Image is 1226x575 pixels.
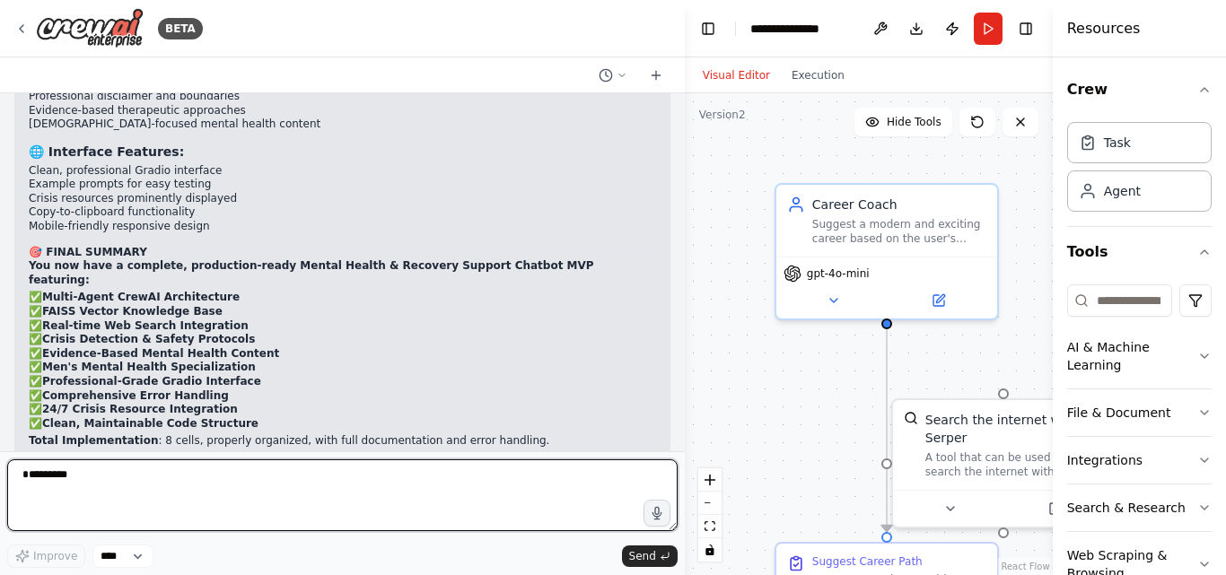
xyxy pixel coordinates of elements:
[1067,227,1212,277] button: Tools
[854,108,952,136] button: Hide Tools
[699,108,746,122] div: Version 2
[42,389,229,402] strong: Comprehensive Error Handling
[629,549,656,563] span: Send
[1067,65,1212,115] button: Crew
[1067,389,1212,436] button: File & Document
[698,468,722,562] div: React Flow controls
[889,290,990,311] button: Open in side panel
[29,118,656,132] li: [DEMOGRAPHIC_DATA]-focused mental health content
[696,16,721,41] button: Hide left sidebar
[812,554,923,569] div: Suggest Career Path
[1005,498,1107,519] button: Open in side panel
[891,398,1116,528] div: SerperDevToolSearch the internet with SerperA tool that can be used to search the internet with a...
[42,375,261,388] strong: Professional-Grade Gradio Interface
[904,411,918,425] img: SerperDevTool
[644,500,670,527] button: Click to speak your automation idea
[1067,484,1212,531] button: Search & Research
[878,329,896,532] g: Edge from 6f219942-ef3b-46fc-93ea-1f2d5f865d58 to bdedbf8e-e11d-4bdb-a3ab-11b3c21403b0
[158,18,203,39] div: BETA
[1067,437,1212,484] button: Integrations
[29,259,594,286] strong: You now have a complete, production-ready Mental Health & Recovery Support Chatbot MVP featuring:
[1067,18,1141,39] h4: Resources
[29,164,656,179] li: Clean, professional Gradio interface
[750,20,841,38] nav: breadcrumb
[42,305,223,318] strong: FAISS Vector Knowledge Base
[1104,182,1141,200] div: Agent
[42,291,240,303] strong: Multi-Agent CrewAI Architecture
[1104,134,1131,152] div: Task
[42,403,238,415] strong: 24/7 Crisis Resource Integration
[29,291,656,431] p: ✅ ✅ ✅ ✅ ✅ ✅ ✅ ✅ ✅ ✅
[7,545,85,568] button: Improve
[1067,115,1212,226] div: Crew
[29,220,656,234] li: Mobile-friendly responsive design
[692,65,781,86] button: Visual Editor
[698,492,722,515] button: zoom out
[642,65,670,86] button: Start a new chat
[29,434,656,449] p: : 8 cells, properly organized, with full documentation and error handling.
[1001,562,1049,571] a: React Flow attribution
[775,183,999,320] div: Career CoachSuggest a modern and exciting career based on the user's interest in {interest}. Prov...
[622,545,678,567] button: Send
[807,266,870,281] span: gpt-4o-mini
[29,178,656,192] li: Example prompts for easy testing
[29,434,158,447] strong: Total Implementation
[29,104,656,118] li: Evidence-based therapeutic approaches
[29,192,656,206] li: Crisis resources prominently displayed
[42,361,256,373] strong: Men's Mental Health Specialization
[887,115,941,129] span: Hide Tools
[698,515,722,538] button: fit view
[42,417,258,430] strong: Clean, Maintainable Code Structure
[591,65,635,86] button: Switch to previous chat
[29,246,147,258] strong: 🎯 FINAL SUMMARY
[925,411,1103,447] div: Search the internet with Serper
[42,333,255,345] strong: Crisis Detection & Safety Protocols
[925,450,1103,479] div: A tool that can be used to search the internet with a search_query. Supports different search typ...
[42,347,279,360] strong: Evidence-Based Mental Health Content
[29,205,656,220] li: Copy-to-clipboard functionality
[781,65,855,86] button: Execution
[1013,16,1038,41] button: Hide right sidebar
[33,549,77,563] span: Improve
[812,217,986,246] div: Suggest a modern and exciting career based on the user's interest in {interest}. Provide clear re...
[698,538,722,562] button: toggle interactivity
[1067,324,1212,388] button: AI & Machine Learning
[29,144,184,159] strong: 🌐 Interface Features:
[36,8,144,48] img: Logo
[29,90,656,104] li: Professional disclaimer and boundaries
[812,196,986,213] div: Career Coach
[698,468,722,492] button: zoom in
[42,319,249,332] strong: Real-time Web Search Integration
